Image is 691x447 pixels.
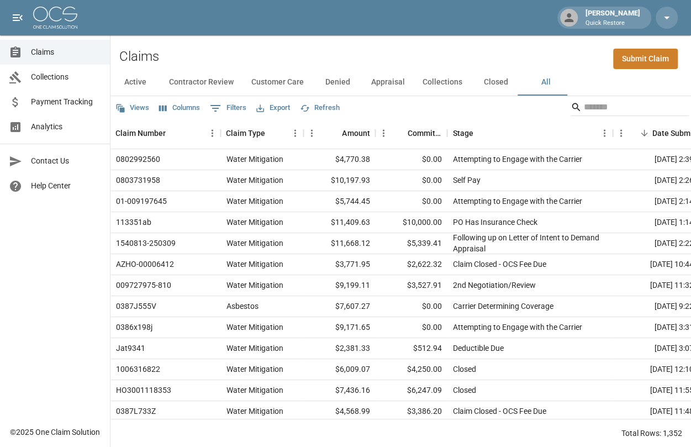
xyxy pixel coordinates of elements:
[116,301,156,312] div: 0387J555V
[116,154,160,165] div: 0802992560
[31,46,101,58] span: Claims
[226,175,283,186] div: Water Mitigation
[613,125,629,141] button: Menu
[376,191,447,212] div: $0.00
[220,118,303,149] div: Claim Type
[407,118,441,149] div: Committed Amount
[521,69,571,96] button: All
[226,343,283,354] div: Water Mitigation
[297,99,342,117] button: Refresh
[362,69,414,96] button: Appraisal
[10,427,100,438] div: © 2025 One Claim Solution
[116,406,156,417] div: 0387L733Z
[303,125,320,141] button: Menu
[160,69,242,96] button: Contractor Review
[113,99,152,117] button: Views
[31,96,101,108] span: Payment Tracking
[453,322,582,333] div: Attempting to Engage with the Carrier
[376,296,447,317] div: $0.00
[376,149,447,170] div: $0.00
[453,259,546,270] div: Claim Closed - OCS Fee Due
[596,125,613,141] button: Menu
[226,322,283,333] div: Water Mitigation
[33,7,77,29] img: ocs-logo-white-transparent.png
[376,212,447,233] div: $10,000.00
[304,212,376,233] div: $11,409.63
[304,233,376,254] div: $11,668.12
[116,238,176,249] div: 1540813-250309
[414,69,471,96] button: Collections
[242,69,313,96] button: Customer Care
[342,118,370,149] div: Amount
[265,125,281,141] button: Sort
[303,118,375,149] div: Amount
[581,8,645,28] div: [PERSON_NAME]
[304,401,376,422] div: $4,568.99
[452,118,473,149] div: Stage
[571,98,689,118] div: Search
[304,170,376,191] div: $10,197.93
[287,125,303,141] button: Menu
[473,125,488,141] button: Sort
[375,118,447,149] div: Committed Amount
[304,380,376,401] div: $7,436.16
[116,343,145,354] div: Jat9341
[376,359,447,380] div: $4,250.00
[453,175,481,186] div: Self Pay
[326,125,342,141] button: Sort
[453,406,546,417] div: Claim Closed - OCS Fee Due
[226,217,283,228] div: Water Mitigation
[254,99,293,117] button: Export
[453,301,553,312] div: Carrier Determining Coverage
[447,118,613,149] div: Stage
[226,118,265,149] div: Claim Type
[376,170,447,191] div: $0.00
[453,280,536,291] div: 2nd Negotiation/Review
[304,275,376,296] div: $9,199.11
[31,71,101,83] span: Collections
[226,385,283,396] div: Water Mitigation
[7,7,29,29] button: open drawer
[636,125,652,141] button: Sort
[453,343,504,354] div: Deductible Due
[116,175,160,186] div: 0803731958
[453,154,582,165] div: Attempting to Engage with the Carrier
[453,196,582,207] div: Attempting to Engage with the Carrier
[313,69,362,96] button: Denied
[115,118,166,149] div: Claim Number
[226,280,283,291] div: Water Mitigation
[116,217,151,228] div: 113351ab
[613,49,678,69] a: Submit Claim
[304,338,376,359] div: $2,381.33
[116,364,160,375] div: 1006316822
[226,259,283,270] div: Water Mitigation
[166,125,181,141] button: Sort
[376,338,447,359] div: $512.94
[304,317,376,338] div: $9,171.65
[226,196,283,207] div: Water Mitigation
[375,125,392,141] button: Menu
[304,296,376,317] div: $7,607.27
[471,69,521,96] button: Closed
[110,69,691,96] div: dynamic tabs
[110,69,160,96] button: Active
[376,401,447,422] div: $3,386.20
[376,380,447,401] div: $6,247.09
[156,99,203,117] button: Select columns
[31,155,101,167] span: Contact Us
[376,254,447,275] div: $2,622.32
[226,238,283,249] div: Water Mitigation
[304,149,376,170] div: $4,770.38
[376,317,447,338] div: $0.00
[585,19,640,28] p: Quick Restore
[453,232,608,254] div: Following up on Letter of Intent to Demand Appraisal
[453,217,537,228] div: PO Has Insurance Check
[304,359,376,380] div: $6,009.07
[204,125,220,141] button: Menu
[226,154,283,165] div: Water Mitigation
[376,233,447,254] div: $5,339.41
[31,180,101,192] span: Help Center
[116,280,171,291] div: 009727975-810
[119,49,159,65] h2: Claims
[392,125,407,141] button: Sort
